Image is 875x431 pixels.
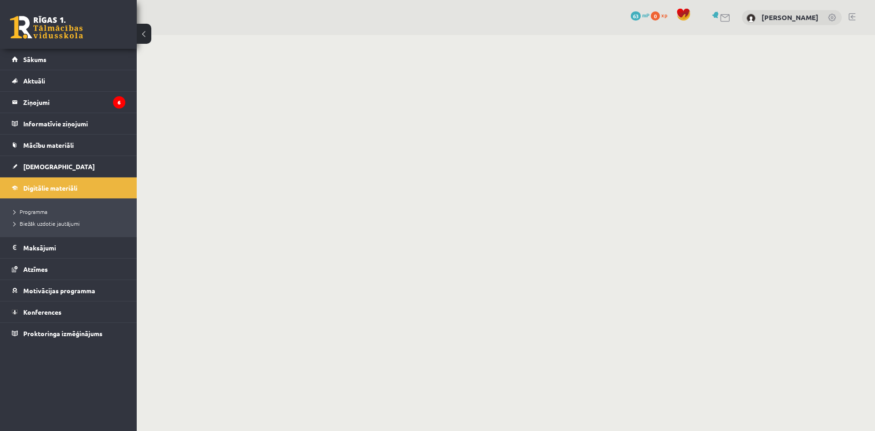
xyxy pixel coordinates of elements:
[23,141,74,149] span: Mācību materiāli
[12,301,125,322] a: Konferences
[14,208,128,216] a: Programma
[12,280,125,301] a: Motivācijas programma
[23,113,125,134] legend: Informatīvie ziņojumi
[12,113,125,134] a: Informatīvie ziņojumi
[651,11,660,21] span: 0
[12,177,125,198] a: Digitālie materiāli
[14,208,47,215] span: Programma
[631,11,649,19] a: 63 mP
[651,11,672,19] a: 0 xp
[14,220,80,227] span: Biežāk uzdotie jautājumi
[23,329,103,338] span: Proktoringa izmēģinājums
[12,323,125,344] a: Proktoringa izmēģinājums
[23,308,62,316] span: Konferences
[23,92,125,113] legend: Ziņojumi
[23,55,46,63] span: Sākums
[23,237,125,258] legend: Maksājumi
[14,219,128,228] a: Biežāk uzdotie jautājumi
[23,184,77,192] span: Digitālie materiāli
[23,162,95,171] span: [DEMOGRAPHIC_DATA]
[23,286,95,295] span: Motivācijas programma
[762,13,818,22] a: [PERSON_NAME]
[23,265,48,273] span: Atzīmes
[642,11,649,19] span: mP
[12,237,125,258] a: Maksājumi
[12,92,125,113] a: Ziņojumi6
[631,11,641,21] span: 63
[10,16,83,39] a: Rīgas 1. Tālmācības vidusskola
[12,259,125,280] a: Atzīmes
[12,70,125,91] a: Aktuāli
[661,11,667,19] span: xp
[113,96,125,109] i: 6
[12,156,125,177] a: [DEMOGRAPHIC_DATA]
[12,49,125,70] a: Sākums
[12,135,125,156] a: Mācību materiāli
[746,14,756,23] img: Edgars Kleinbergs
[23,77,45,85] span: Aktuāli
